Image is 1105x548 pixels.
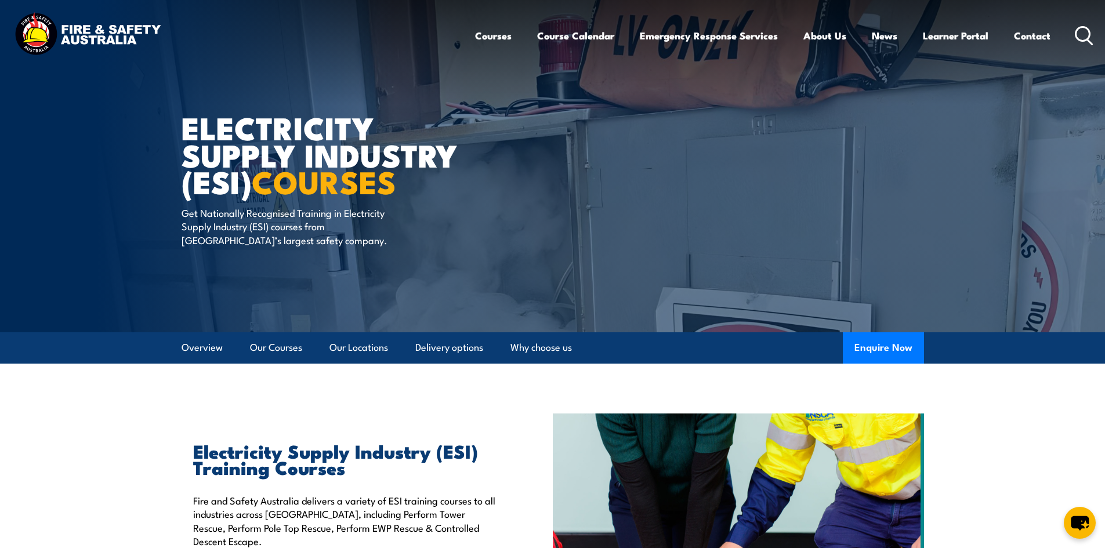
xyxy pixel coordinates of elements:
a: Contact [1014,20,1050,51]
a: Our Locations [329,332,388,363]
a: Why choose us [510,332,572,363]
a: Overview [182,332,223,363]
strong: COURSES [252,157,396,205]
h2: Electricity Supply Industry (ESI) Training Courses [193,442,499,475]
a: News [872,20,897,51]
a: Course Calendar [537,20,614,51]
button: chat-button [1064,507,1096,539]
button: Enquire Now [843,332,924,364]
a: Our Courses [250,332,302,363]
a: Courses [475,20,512,51]
a: Emergency Response Services [640,20,778,51]
a: Learner Portal [923,20,988,51]
a: Delivery options [415,332,483,363]
h1: Electricity Supply Industry (ESI) [182,114,468,195]
p: Fire and Safety Australia delivers a variety of ESI training courses to all industries across [GE... [193,493,499,548]
p: Get Nationally Recognised Training in Electricity Supply Industry (ESI) courses from [GEOGRAPHIC_... [182,206,393,246]
a: About Us [803,20,846,51]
